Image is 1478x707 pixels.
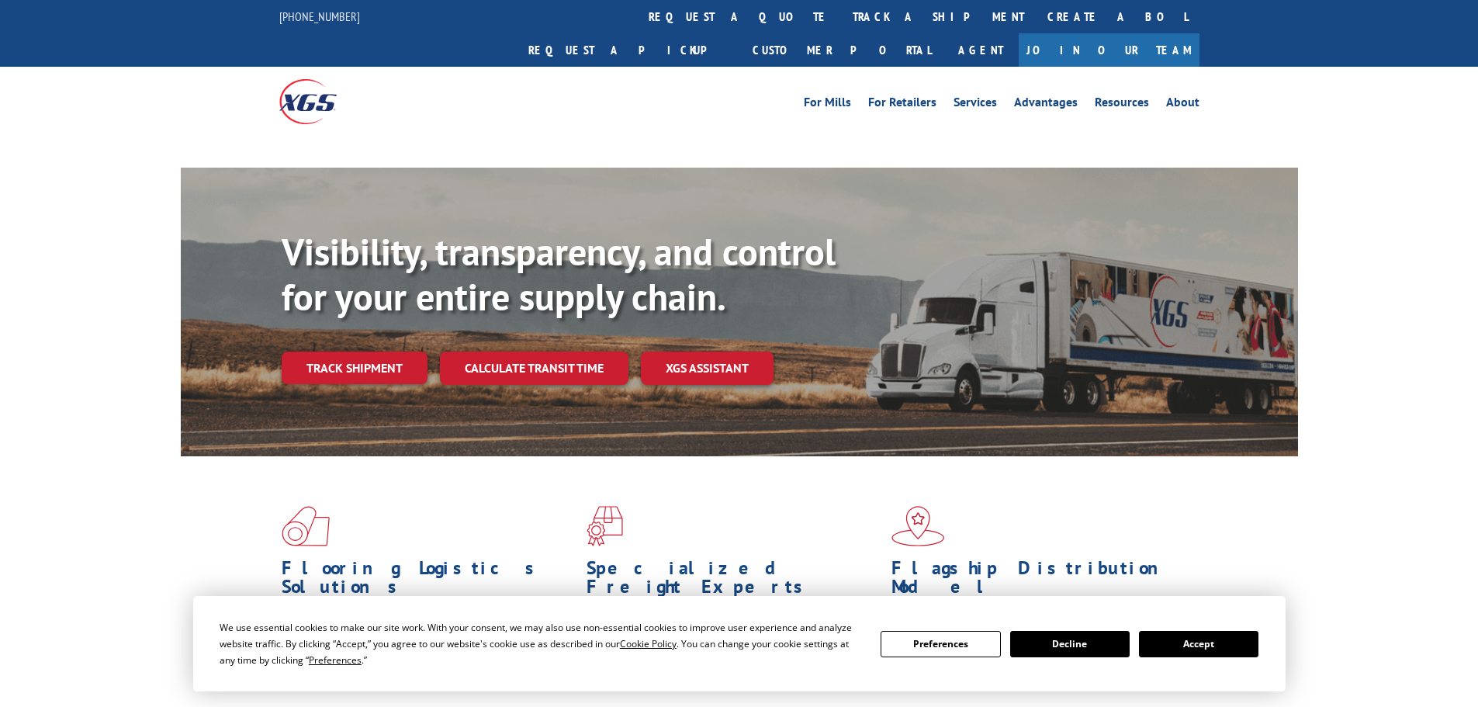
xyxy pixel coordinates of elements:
[1095,96,1149,113] a: Resources
[891,559,1185,604] h1: Flagship Distribution Model
[282,352,427,384] a: Track shipment
[587,506,623,546] img: xgs-icon-focused-on-flooring-red
[954,96,997,113] a: Services
[881,631,1000,657] button: Preferences
[282,506,330,546] img: xgs-icon-total-supply-chain-intelligence-red
[1019,33,1199,67] a: Join Our Team
[1139,631,1258,657] button: Accept
[220,619,862,668] div: We use essential cookies to make our site work. With your consent, we may also use non-essential ...
[1014,96,1078,113] a: Advantages
[279,9,360,24] a: [PHONE_NUMBER]
[440,352,628,385] a: Calculate transit time
[620,637,677,650] span: Cookie Policy
[282,227,836,321] b: Visibility, transparency, and control for your entire supply chain.
[193,596,1286,691] div: Cookie Consent Prompt
[587,559,880,604] h1: Specialized Freight Experts
[517,33,741,67] a: Request a pickup
[1166,96,1199,113] a: About
[309,653,362,667] span: Preferences
[891,506,945,546] img: xgs-icon-flagship-distribution-model-red
[943,33,1019,67] a: Agent
[641,352,774,385] a: XGS ASSISTANT
[804,96,851,113] a: For Mills
[282,559,575,604] h1: Flooring Logistics Solutions
[868,96,936,113] a: For Retailers
[1010,631,1130,657] button: Decline
[741,33,943,67] a: Customer Portal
